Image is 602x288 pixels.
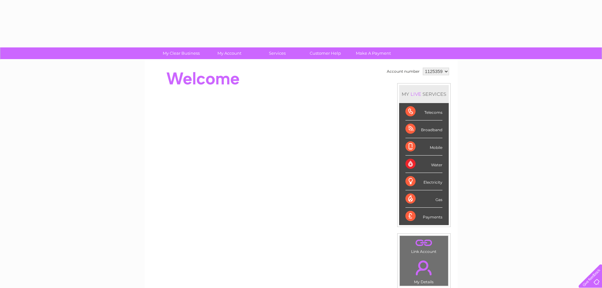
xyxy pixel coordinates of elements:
[399,255,448,286] td: My Details
[405,156,442,173] div: Water
[399,236,448,255] td: Link Account
[401,257,447,279] a: .
[251,47,303,59] a: Services
[409,91,423,97] div: LIVE
[405,173,442,190] div: Electricity
[155,47,207,59] a: My Clear Business
[401,237,447,248] a: .
[399,85,449,103] div: MY SERVICES
[405,190,442,208] div: Gas
[299,47,351,59] a: Customer Help
[203,47,255,59] a: My Account
[405,120,442,138] div: Broadband
[405,138,442,156] div: Mobile
[385,66,421,77] td: Account number
[347,47,399,59] a: Make A Payment
[405,208,442,225] div: Payments
[405,103,442,120] div: Telecoms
